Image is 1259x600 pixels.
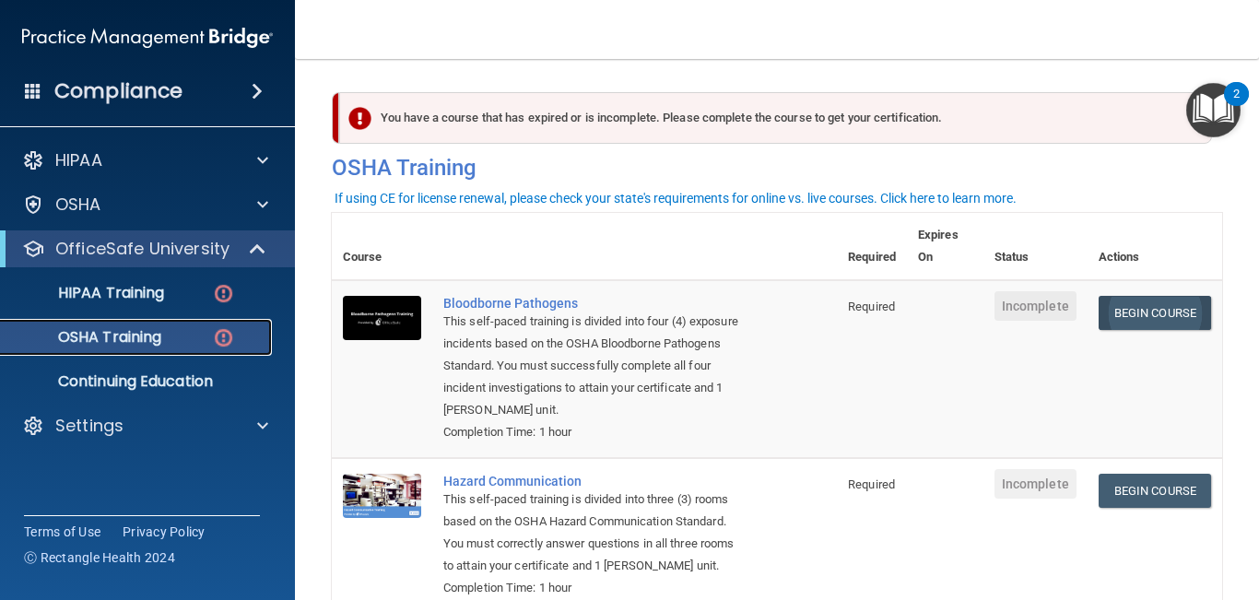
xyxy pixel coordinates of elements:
[212,326,235,349] img: danger-circle.6113f641.png
[994,291,1077,321] span: Incomplete
[1088,213,1222,280] th: Actions
[22,415,268,437] a: Settings
[335,192,1017,205] div: If using CE for license renewal, please check your state's requirements for online vs. live cours...
[332,155,1222,181] h4: OSHA Training
[55,415,124,437] p: Settings
[983,213,1088,280] th: Status
[332,189,1019,207] button: If using CE for license renewal, please check your state's requirements for online vs. live cours...
[22,19,273,56] img: PMB logo
[55,238,229,260] p: OfficeSafe University
[22,194,268,216] a: OSHA
[24,523,100,541] a: Terms of Use
[907,213,983,280] th: Expires On
[848,477,895,491] span: Required
[22,238,267,260] a: OfficeSafe University
[443,488,745,577] div: This self-paced training is divided into three (3) rooms based on the OSHA Hazard Communication S...
[12,284,164,302] p: HIPAA Training
[22,149,268,171] a: HIPAA
[443,311,745,421] div: This self-paced training is divided into four (4) exposure incidents based on the OSHA Bloodborne...
[12,372,264,391] p: Continuing Education
[848,300,895,313] span: Required
[55,194,101,216] p: OSHA
[1099,296,1211,330] a: Begin Course
[443,421,745,443] div: Completion Time: 1 hour
[55,149,102,171] p: HIPAA
[443,296,745,311] a: Bloodborne Pathogens
[1233,94,1240,118] div: 2
[12,328,161,347] p: OSHA Training
[54,78,182,104] h4: Compliance
[443,474,745,488] a: Hazard Communication
[443,577,745,599] div: Completion Time: 1 hour
[1099,474,1211,508] a: Begin Course
[837,213,907,280] th: Required
[123,523,206,541] a: Privacy Policy
[994,469,1077,499] span: Incomplete
[212,282,235,305] img: danger-circle.6113f641.png
[339,92,1212,144] div: You have a course that has expired or is incomplete. Please complete the course to get your certi...
[348,107,371,130] img: exclamation-circle-solid-danger.72ef9ffc.png
[1186,83,1241,137] button: Open Resource Center, 2 new notifications
[332,213,432,280] th: Course
[24,548,175,567] span: Ⓒ Rectangle Health 2024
